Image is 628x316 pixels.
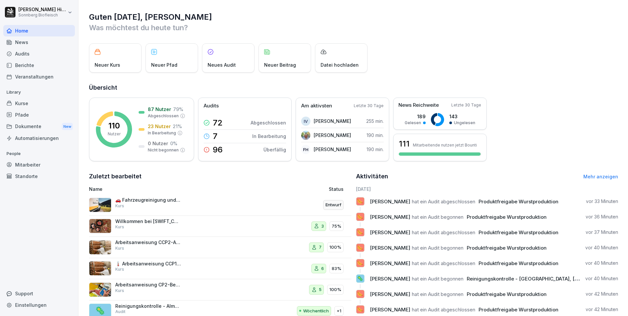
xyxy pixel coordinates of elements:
p: Sonnberg Biofleisch [18,13,66,17]
p: 75% [332,223,341,230]
p: 189 [405,113,426,120]
p: Ungelesen [454,120,475,126]
span: hat ein Audit begonnen [412,276,463,282]
p: 🌭 [357,243,363,252]
p: 143 [449,113,475,120]
p: Kurs [115,245,124,251]
h2: Zuletzt bearbeitet [89,172,351,181]
p: Arbeitsanweisung CCP2-Abtrocknung [115,239,181,245]
span: [PERSON_NAME] [370,306,410,313]
h6: [DATE] [356,186,618,192]
h2: Aktivitäten [356,172,388,181]
p: 🌭 [357,289,363,299]
p: Neues Audit [208,61,236,68]
p: Entwurf [325,202,341,208]
p: 🦠 [357,274,363,283]
p: In Bearbeitung [148,130,176,136]
div: Pfade [3,109,75,121]
span: [PERSON_NAME] [370,276,410,282]
p: vor 40 Minuten [585,244,618,251]
p: Kurs [115,203,124,209]
a: Standorte [3,170,75,182]
p: 79 % [173,106,183,113]
a: Willkommen bei [SWIFT_CODE] BiofleischKurs375% [89,216,351,237]
p: vor 42 Minuten [586,291,618,297]
span: Produktfreigabe Wurstproduktion [479,198,558,205]
p: Library [3,87,75,98]
a: Einstellungen [3,299,75,311]
p: 7 [213,132,217,140]
span: Reinigungskontrolle - [GEOGRAPHIC_DATA], [GEOGRAPHIC_DATA] [467,276,623,282]
p: 100% [329,286,341,293]
p: 🌭 [357,305,363,314]
span: Produktfreigabe Wurstproduktion [479,306,558,313]
span: hat ein Audit begonnen [412,291,463,297]
span: Produktfreigabe Wurstproduktion [467,214,547,220]
p: 83% [332,265,341,272]
span: hat ein Audit abgeschlossen [412,306,475,313]
span: hat ein Audit abgeschlossen [412,198,475,205]
p: Was möchtest du heute tun? [89,22,618,33]
p: vor 40 Minuten [585,275,618,282]
span: hat ein Audit abgeschlossen [412,229,475,236]
div: Dokumente [3,121,75,133]
p: 72 [213,119,223,127]
div: Home [3,25,75,36]
p: vor 40 Minuten [585,260,618,266]
p: 21 % [173,123,182,130]
div: Audits [3,48,75,59]
p: 6 [321,265,324,272]
span: [PERSON_NAME] [370,229,410,236]
p: Kurs [115,288,124,294]
p: 5 [319,286,322,293]
div: IV [301,117,310,126]
a: Arbeitsanweisung CCP2-AbtrocknungKurs7100% [89,237,351,258]
a: 🌡️ Arbeitsanweisung CCP1-DurcherhitzenKurs683% [89,258,351,280]
p: vor 42 Minuten [586,306,618,313]
p: [PERSON_NAME] [314,118,351,124]
p: Neuer Kurs [95,61,120,68]
span: hat ein Audit abgeschlossen [412,260,475,266]
p: 0 Nutzer [148,140,168,147]
p: Nutzer [108,131,121,137]
p: Willkommen bei [SWIFT_CODE] Biofleisch [115,218,181,224]
a: 🚗 Fahrzeugreinigung und -kontrolleKursEntwurf [89,194,351,216]
p: 🌭 [357,212,363,221]
p: Reinigungskontrolle - Almstraße, Schlachtung/Zerlegung [115,303,181,309]
p: 100% [329,244,341,251]
p: 255 min. [366,118,384,124]
p: 87 Nutzer [148,106,171,113]
p: 🚗 Fahrzeugreinigung und -kontrolle [115,197,181,203]
span: [PERSON_NAME] [370,198,410,205]
span: Produktfreigabe Wurstproduktion [479,260,558,266]
img: il98eorql7o7ex2964xnzhyp.png [301,131,310,140]
p: [PERSON_NAME] Hinterreither [18,7,66,12]
a: Mehr anzeigen [583,174,618,179]
p: Neuer Pfad [151,61,177,68]
div: Mitarbeiter [3,159,75,170]
p: Datei hochladen [321,61,359,68]
p: Gelesen [405,120,421,126]
p: 110 [108,122,120,130]
div: Berichte [3,59,75,71]
a: Automatisierungen [3,132,75,144]
p: Überfällig [263,146,286,153]
span: hat ein Audit begonnen [412,214,463,220]
span: Produktfreigabe Wurstproduktion [467,291,547,297]
a: Kurse [3,98,75,109]
img: vq64qnx387vm2euztaeei3pt.png [89,219,111,233]
p: 23 Nutzer [148,123,171,130]
p: Audits [204,102,219,110]
div: Veranstaltungen [3,71,75,82]
p: 96 [213,146,223,154]
p: 🌡️ Arbeitsanweisung CCP1-Durcherhitzen [115,261,181,267]
img: hvxepc8g01zu3rjqex5ywi6r.png [89,261,111,276]
a: Arbeitsanweisung CP2-Begasen FaschiertesKurs5100% [89,279,351,301]
p: Abgeschlossen [148,113,179,119]
a: News [3,36,75,48]
p: Am aktivsten [301,102,332,110]
p: Status [329,186,344,192]
p: 3 [321,223,324,230]
p: Mitarbeitende nutzen jetzt Bounti [413,143,477,147]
